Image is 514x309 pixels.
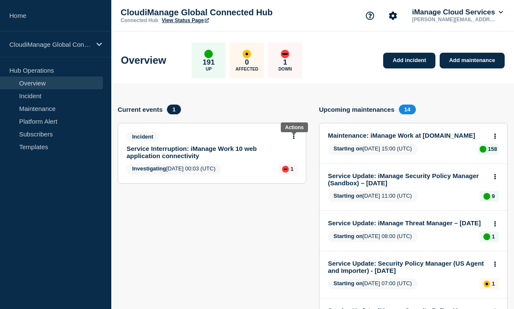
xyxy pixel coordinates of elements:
div: down [282,166,289,173]
span: Starting on [333,280,363,286]
span: [DATE] 07:00 (UTC) [328,278,418,289]
p: CloudiManage Global Connected Hub [121,8,291,17]
p: 1 [492,281,495,287]
p: 1 [283,58,287,67]
a: View Status Page [162,17,209,23]
div: up [480,146,486,153]
p: 9 [492,193,495,199]
div: down [281,50,289,58]
a: Service Update: Security Policy Manager (US Agent and Importer) - [DATE] [328,260,487,274]
p: 158 [488,146,497,152]
p: 1 [492,233,495,240]
span: Starting on [333,193,363,199]
h4: Upcoming maintenances [319,106,395,113]
p: Up [206,67,212,71]
p: CloudiManage Global Connected Hub [9,41,91,48]
span: [DATE] 08:00 (UTC) [328,231,418,242]
a: Service Update: iManage Security Policy Manager (Sandbox) – [DATE] [328,172,487,187]
p: Affected [236,67,258,71]
p: Connected Hub [121,17,158,23]
button: iManage Cloud Services [410,8,505,17]
span: [DATE] 00:03 (UTC) [127,164,221,175]
span: [DATE] 15:00 (UTC) [328,144,418,155]
div: affected [243,50,251,58]
a: Service Interruption: iManage Work 10 web application connectivity [127,145,286,159]
button: Account settings [384,7,402,25]
div: up [483,193,490,200]
span: [DATE] 11:00 (UTC) [328,191,418,202]
span: Starting on [333,233,363,239]
p: 0 [245,58,249,67]
div: Actions [285,125,304,130]
a: Add maintenance [440,53,504,68]
h1: Overview [121,54,167,66]
span: Incident [127,132,159,142]
p: 191 [203,58,215,67]
span: Investigating [132,165,166,172]
div: affected [483,281,490,287]
a: Maintenance: iManage Work at [DOMAIN_NAME] [328,132,487,139]
p: Down [278,67,292,71]
span: 1 [167,105,181,114]
button: Support [361,7,379,25]
h4: Current events [118,106,163,113]
span: Starting on [333,145,363,152]
div: up [204,50,213,58]
p: [PERSON_NAME][EMAIL_ADDRESS][PERSON_NAME][DOMAIN_NAME] [410,17,499,23]
a: Service Update: iManage Threat Manager – [DATE] [328,219,487,227]
a: Add incident [383,53,435,68]
div: up [483,233,490,240]
p: 1 [291,166,294,172]
span: 14 [399,105,416,114]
